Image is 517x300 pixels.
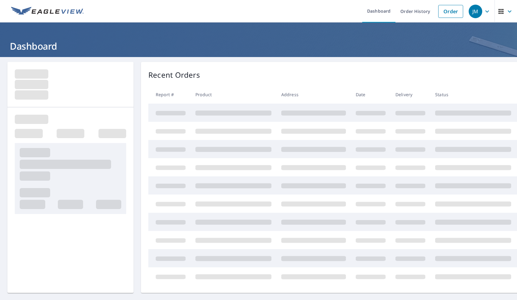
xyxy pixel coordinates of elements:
th: Delivery [391,85,430,104]
th: Report # [148,85,190,104]
a: Order [438,5,463,18]
th: Product [190,85,276,104]
h1: Dashboard [7,40,510,52]
th: Status [430,85,516,104]
p: Recent Orders [148,69,200,80]
div: JM [469,5,482,18]
img: EV Logo [11,7,84,16]
th: Address [276,85,351,104]
th: Date [351,85,391,104]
